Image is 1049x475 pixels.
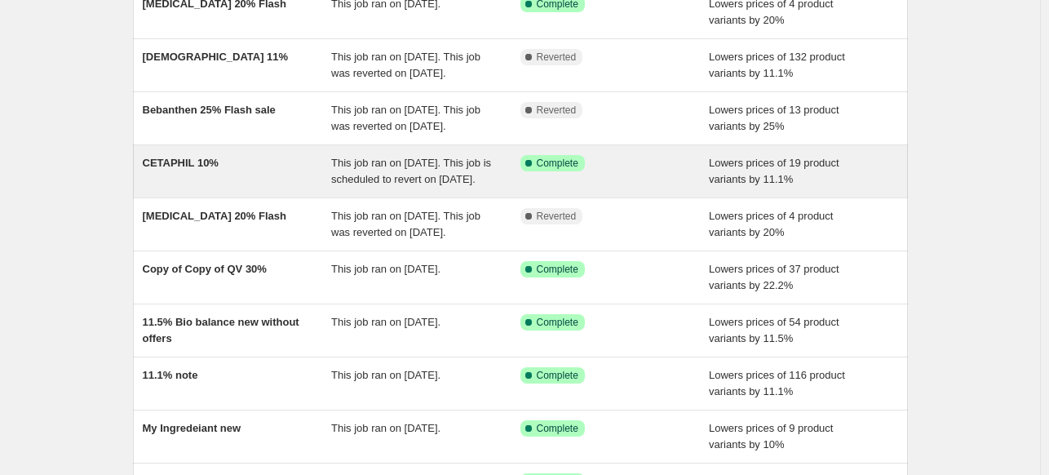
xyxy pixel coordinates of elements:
[709,422,833,451] span: Lowers prices of 9 product variants by 10%
[331,422,440,434] span: This job ran on [DATE].
[537,369,578,382] span: Complete
[143,263,267,275] span: Copy of Copy of QV 30%
[709,157,839,185] span: Lowers prices of 19 product variants by 11.1%
[537,157,578,170] span: Complete
[709,316,839,344] span: Lowers prices of 54 product variants by 11.5%
[143,210,286,222] span: [MEDICAL_DATA] 20% Flash
[537,422,578,435] span: Complete
[143,369,198,381] span: 11.1% note
[537,210,577,223] span: Reverted
[537,51,577,64] span: Reverted
[709,369,845,397] span: Lowers prices of 116 product variants by 11.1%
[709,51,845,79] span: Lowers prices of 132 product variants by 11.1%
[143,422,241,434] span: My Ingredeiant new
[331,104,480,132] span: This job ran on [DATE]. This job was reverted on [DATE].
[331,263,440,275] span: This job ran on [DATE].
[331,157,491,185] span: This job ran on [DATE]. This job is scheduled to revert on [DATE].
[709,104,839,132] span: Lowers prices of 13 product variants by 25%
[709,263,839,291] span: Lowers prices of 37 product variants by 22.2%
[143,316,299,344] span: 11.5% Bio balance new without offers
[143,104,276,116] span: Bebanthen 25% Flash sale
[331,369,440,381] span: This job ran on [DATE].
[143,157,219,169] span: CETAPHIL 10%
[537,104,577,117] span: Reverted
[331,210,480,238] span: This job ran on [DATE]. This job was reverted on [DATE].
[331,316,440,328] span: This job ran on [DATE].
[537,263,578,276] span: Complete
[143,51,289,63] span: [DEMOGRAPHIC_DATA] 11%
[537,316,578,329] span: Complete
[709,210,833,238] span: Lowers prices of 4 product variants by 20%
[331,51,480,79] span: This job ran on [DATE]. This job was reverted on [DATE].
